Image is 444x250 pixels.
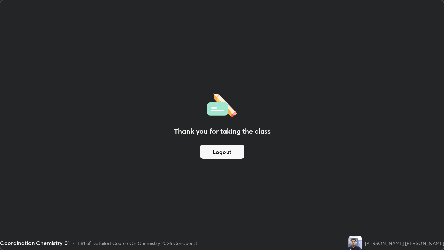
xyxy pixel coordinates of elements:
[174,126,271,136] h2: Thank you for taking the class
[207,91,237,118] img: offlineFeedback.1438e8b3.svg
[78,240,197,247] div: L81 of Detailed Course On Chemistry 2026 Conquer 3
[200,145,244,159] button: Logout
[72,240,75,247] div: •
[365,240,444,247] div: [PERSON_NAME] [PERSON_NAME]
[348,236,362,250] img: 4dbd5e4e27d8441580130e5f502441a8.jpg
